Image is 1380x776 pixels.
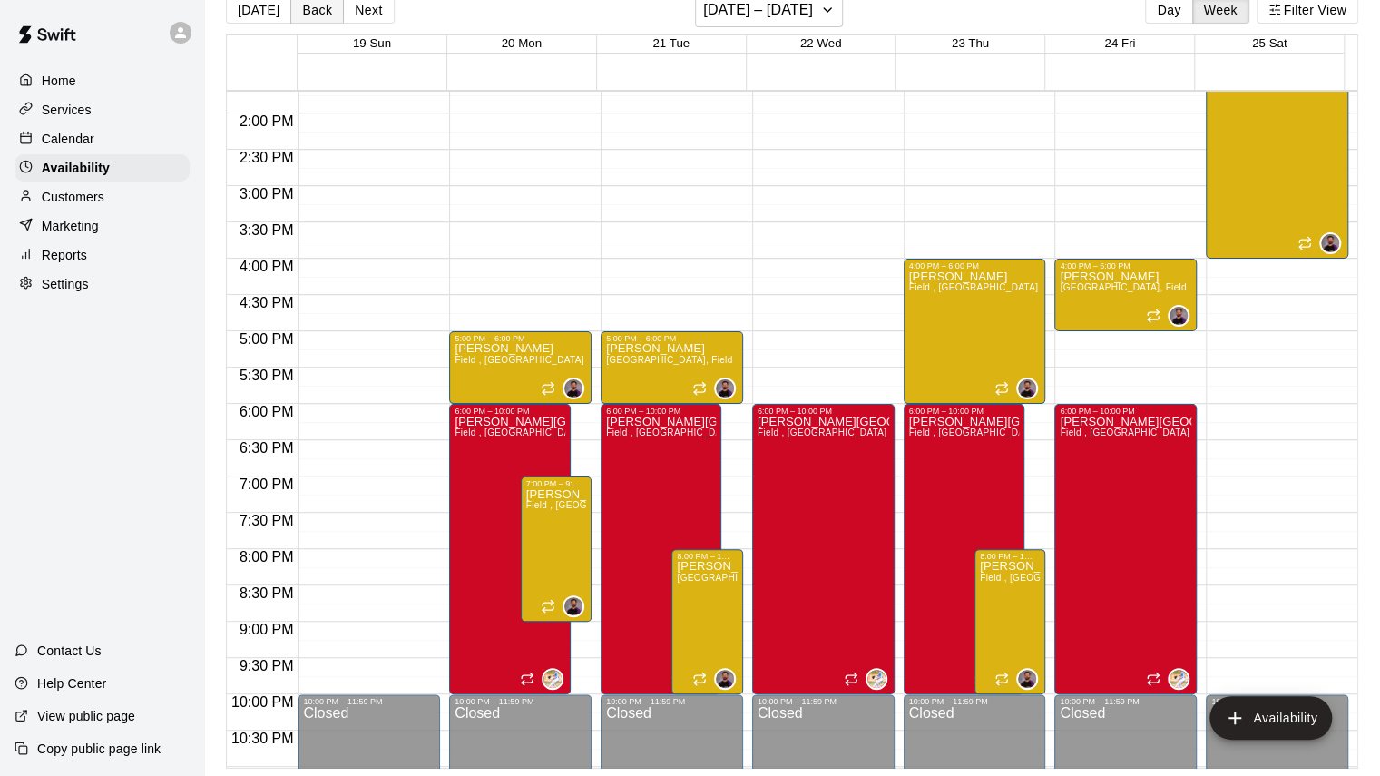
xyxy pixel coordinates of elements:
[606,427,735,437] span: Field , [GEOGRAPHIC_DATA]
[1054,404,1197,694] div: 6:00 PM – 10:00 PM: Available
[542,668,563,690] div: Steven Hospital
[235,622,299,637] span: 9:00 PM
[15,212,190,240] a: Marketing
[1016,668,1038,690] div: Zach Cameron
[1016,378,1038,399] div: Zach Cameron
[455,427,583,437] span: Field , [GEOGRAPHIC_DATA]
[502,36,542,50] button: 20 Mon
[455,355,583,365] span: Field , [GEOGRAPHIC_DATA]
[974,672,988,686] span: Recurring availability
[37,740,161,758] p: Copy public page link
[1252,36,1287,50] button: 25 Sat
[980,552,1040,561] div: 8:00 PM – 10:00 PM
[909,407,1019,416] div: 6:00 PM – 10:00 PM
[952,36,989,50] button: 23 Thu
[692,672,707,686] span: Recurring availability
[235,331,299,347] span: 5:00 PM
[606,334,738,343] div: 5:00 PM – 6:00 PM
[42,188,104,206] p: Customers
[235,113,299,129] span: 2:00 PM
[235,549,299,565] span: 8:00 PM
[42,130,94,148] p: Calendar
[752,404,895,694] div: 6:00 PM – 10:00 PM: Available
[1168,305,1189,327] div: Zach Cameron
[692,381,707,396] span: Recurring availability
[449,331,592,404] div: 5:00 PM – 6:00 PM: Available
[758,427,886,437] span: Field , [GEOGRAPHIC_DATA]
[563,378,584,399] div: Zach Cameron
[980,573,1109,583] span: Field , [GEOGRAPHIC_DATA]
[15,270,190,298] a: Settings
[1168,668,1189,690] div: Steven Hospital
[1018,670,1036,688] img: Zach Cameron
[1297,236,1312,250] span: Recurring availability
[526,500,655,510] span: Field , [GEOGRAPHIC_DATA]
[455,407,564,416] div: 6:00 PM – 10:00 PM
[1170,670,1188,688] img: Steven Hospital
[601,404,721,694] div: 6:00 PM – 10:00 PM: Available
[526,479,586,488] div: 7:00 PM – 9:00 PM
[564,379,582,398] img: Zach Cameron
[670,672,685,686] span: Recurring availability
[543,670,562,688] img: Steven Hospital
[677,573,803,583] span: [GEOGRAPHIC_DATA], Field
[1104,36,1135,50] button: 24 Fri
[758,407,889,416] div: 6:00 PM – 10:00 PM
[15,183,190,211] a: Customers
[866,668,887,690] div: Steven Hospital
[1060,697,1191,706] div: 10:00 PM – 11:59 PM
[904,259,1046,404] div: 4:00 PM – 6:00 PM: Available
[37,707,135,725] p: View public page
[1060,427,1189,437] span: Field , [GEOGRAPHIC_DATA]
[235,368,299,383] span: 5:30 PM
[42,101,92,119] p: Services
[235,404,299,419] span: 6:00 PM
[994,672,1009,686] span: Recurring availability
[800,36,842,50] button: 22 Wed
[1060,407,1191,416] div: 6:00 PM – 10:00 PM
[455,697,586,706] div: 10:00 PM – 11:59 PM
[677,552,737,561] div: 8:00 PM – 10:00 PM
[455,334,586,343] div: 5:00 PM – 6:00 PM
[714,668,736,690] div: Zach Cameron
[520,672,534,686] span: Recurring availability
[235,222,299,238] span: 3:30 PM
[652,36,690,50] button: 21 Tue
[904,404,1024,694] div: 6:00 PM – 10:00 PM: Available
[716,379,734,398] img: Zach Cameron
[909,697,1041,706] div: 10:00 PM – 11:59 PM
[1060,282,1186,292] span: [GEOGRAPHIC_DATA], Field
[1146,672,1160,686] span: Recurring availability
[15,241,190,269] a: Reports
[909,282,1038,292] span: Field , [GEOGRAPHIC_DATA]
[37,642,102,660] p: Contact Us
[714,378,736,399] div: Zach Cameron
[1321,234,1339,252] img: Zach Cameron
[563,595,584,617] div: Zach Cameron
[844,672,858,686] span: Recurring availability
[15,96,190,123] div: Services
[1060,261,1191,270] div: 4:00 PM – 5:00 PM
[37,674,106,693] p: Help Center
[42,275,89,293] p: Settings
[1170,307,1188,325] img: Zach Cameron
[974,549,1045,694] div: 8:00 PM – 10:00 PM: Available
[994,381,1009,396] span: Recurring availability
[15,154,190,182] a: Availability
[227,694,298,710] span: 10:00 PM
[15,125,190,152] a: Calendar
[42,72,76,90] p: Home
[235,513,299,528] span: 7:30 PM
[235,440,299,456] span: 6:30 PM
[353,36,391,50] span: 19 Sun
